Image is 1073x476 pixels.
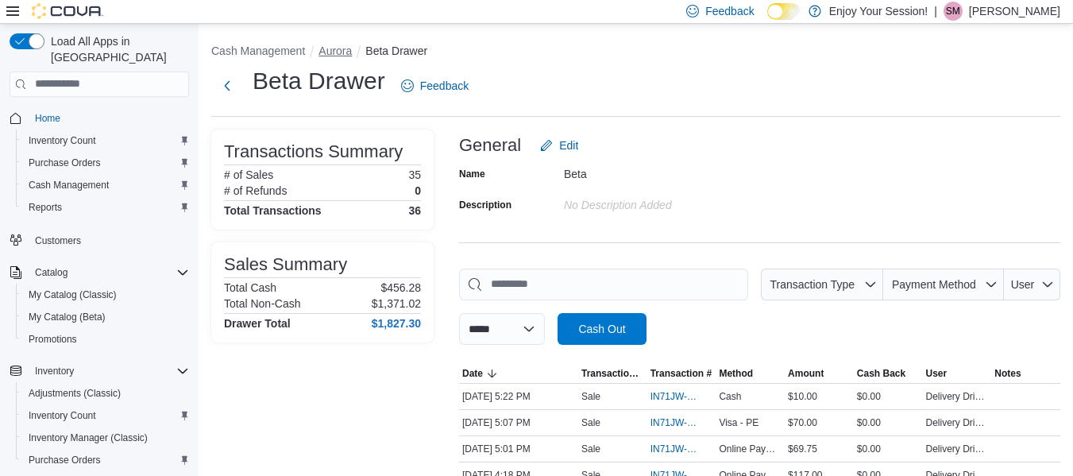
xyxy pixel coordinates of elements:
[459,199,511,211] label: Description
[22,198,189,217] span: Reports
[29,134,96,147] span: Inventory Count
[211,43,1060,62] nav: An example of EuiBreadcrumbs
[22,198,68,217] a: Reports
[224,317,291,330] h4: Drawer Total
[35,112,60,125] span: Home
[224,255,347,274] h3: Sales Summary
[29,362,80,381] button: Inventory
[926,416,989,429] span: Delivery Drivers
[22,176,189,195] span: Cash Management
[22,176,115,195] a: Cash Management
[29,431,148,444] span: Inventory Manager (Classic)
[767,20,768,21] span: Dark Mode
[29,231,87,250] a: Customers
[459,364,578,383] button: Date
[785,364,854,383] button: Amount
[29,157,101,169] span: Purchase Orders
[35,266,68,279] span: Catalog
[420,78,469,94] span: Feedback
[994,367,1021,380] span: Notes
[719,443,782,455] span: Online Payment
[650,413,713,432] button: IN71JW-7669704
[558,313,647,345] button: Cash Out
[16,328,195,350] button: Promotions
[581,367,644,380] span: Transaction Type
[647,364,716,383] button: Transaction #
[22,153,107,172] a: Purchase Orders
[1004,269,1060,300] button: User
[29,108,189,128] span: Home
[224,142,403,161] h3: Transactions Summary
[44,33,189,65] span: Load All Apps in [GEOGRAPHIC_DATA]
[770,278,855,291] span: Transaction Type
[459,136,521,155] h3: General
[415,184,421,197] p: 0
[705,3,754,19] span: Feedback
[3,360,195,382] button: Inventory
[788,443,817,455] span: $69.75
[459,439,578,459] div: [DATE] 5:01 PM
[22,285,189,304] span: My Catalog (Classic)
[650,439,713,459] button: IN71JW-7669667
[16,427,195,449] button: Inventory Manager (Classic)
[788,390,817,403] span: $10.00
[22,428,154,447] a: Inventory Manager (Classic)
[719,367,753,380] span: Method
[29,179,109,192] span: Cash Management
[372,297,421,310] p: $1,371.02
[892,278,976,291] span: Payment Method
[211,70,243,102] button: Next
[29,230,189,250] span: Customers
[857,367,905,380] span: Cash Back
[926,443,989,455] span: Delivery Drivers
[29,201,62,214] span: Reports
[22,308,112,327] a: My Catalog (Beta)
[650,390,697,403] span: IN71JW-7669799
[35,234,81,247] span: Customers
[29,263,189,282] span: Catalog
[224,204,322,217] h4: Total Transactions
[318,45,352,57] button: Aurora
[29,109,67,128] a: Home
[224,168,273,181] h6: # of Sales
[16,130,195,152] button: Inventory Count
[29,454,101,466] span: Purchase Orders
[650,416,697,429] span: IN71JW-7669704
[923,364,992,383] button: User
[29,333,77,346] span: Promotions
[29,311,106,323] span: My Catalog (Beta)
[459,168,485,180] label: Name
[581,390,600,403] p: Sale
[224,281,276,294] h6: Total Cash
[578,364,647,383] button: Transaction Type
[761,269,883,300] button: Transaction Type
[22,451,189,470] span: Purchase Orders
[22,406,189,425] span: Inventory Count
[3,228,195,251] button: Customers
[22,131,102,150] a: Inventory Count
[767,3,801,20] input: Dark Mode
[395,70,475,102] a: Feedback
[3,106,195,130] button: Home
[16,152,195,174] button: Purchase Orders
[559,137,578,153] span: Edit
[944,2,963,21] div: Samantha Moore
[854,439,923,459] div: $0.00
[16,196,195,219] button: Reports
[854,413,923,432] div: $0.00
[29,362,189,381] span: Inventory
[29,387,121,400] span: Adjustments (Classic)
[16,382,195,404] button: Adjustments (Classic)
[581,416,600,429] p: Sale
[650,387,713,406] button: IN71JW-7669799
[29,263,74,282] button: Catalog
[365,45,427,57] button: Beta Drawer
[854,387,923,406] div: $0.00
[224,297,301,310] h6: Total Non-Cash
[22,384,189,403] span: Adjustments (Classic)
[969,2,1060,21] p: [PERSON_NAME]
[224,184,287,197] h6: # of Refunds
[211,45,305,57] button: Cash Management
[408,204,421,217] h4: 36
[16,306,195,328] button: My Catalog (Beta)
